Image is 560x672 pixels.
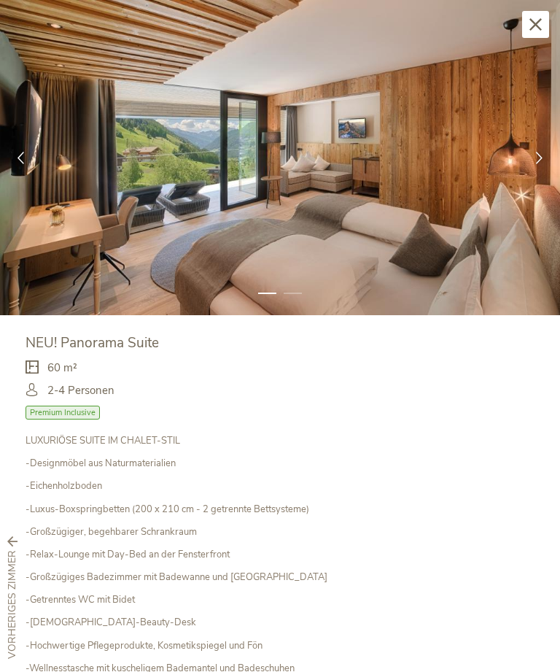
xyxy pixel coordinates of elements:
p: -Großzügiges Badezimmer mit Badewanne und [GEOGRAPHIC_DATA] [26,571,534,584]
p: -[DEMOGRAPHIC_DATA]-Beauty-Desk [26,616,534,629]
p: -Großzügiger, begehbarer Schrankraum [26,525,534,538]
p: -Luxus-Boxspringbetten (200 x 210 cm - 2 getrennte Bettsysteme) [26,503,534,516]
span: Premium Inclusive [26,406,100,420]
span: NEU! Panorama Suite [26,333,159,352]
p: LUXURIÖSE SUITE IM CHALET-STIL [26,434,534,447]
p: -Eichenholzboden [26,479,534,493]
p: -Getrenntes WC mit Bidet [26,593,534,606]
span: 2-4 Personen [47,383,114,398]
p: -Designmöbel aus Naturmaterialien [26,457,534,470]
p: -Hochwertige Pflegeprodukte, Kosmetikspiegel und Fön [26,639,534,652]
span: vorheriges Zimmer [5,550,20,659]
p: -Relax-Lounge mit Day-Bed an der Fensterfront [26,548,534,561]
span: 60 m² [47,360,77,376]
